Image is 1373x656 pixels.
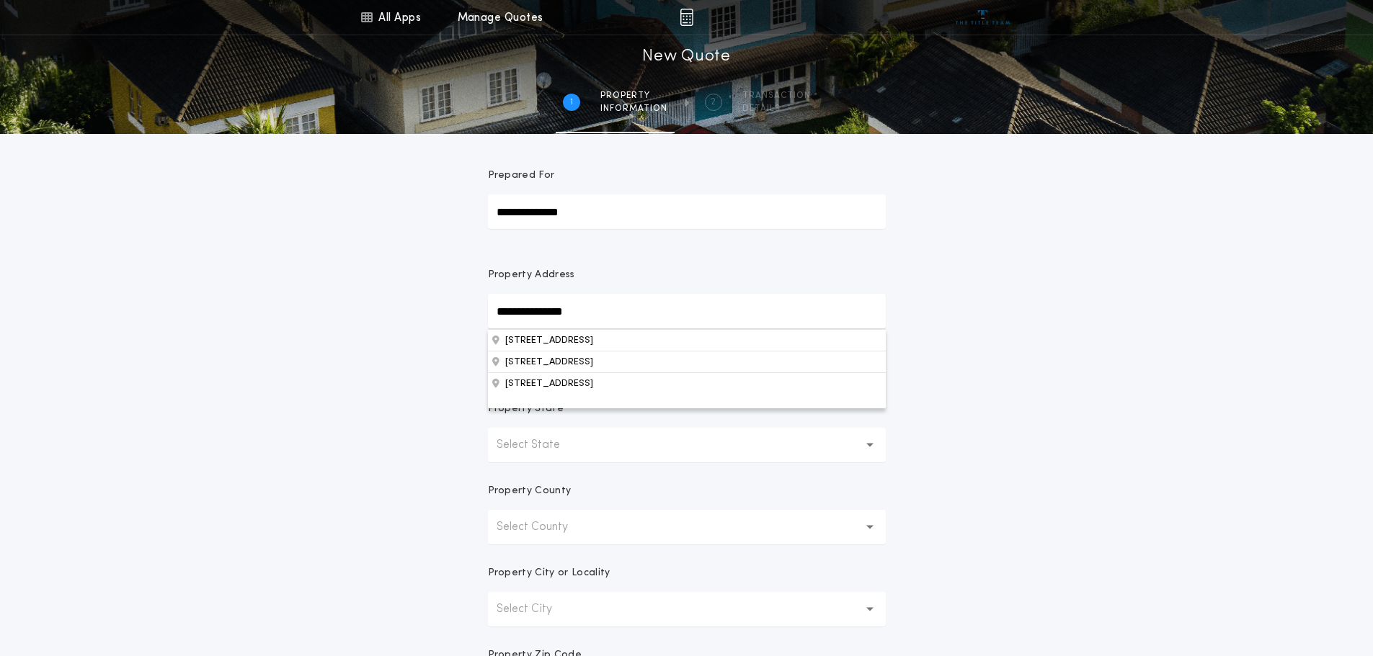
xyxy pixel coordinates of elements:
p: Select State [497,436,583,454]
button: Property Address[STREET_ADDRESS][STREET_ADDRESS] [488,351,886,372]
p: Select City [497,601,575,618]
h2: 1 [570,96,573,108]
button: Property Address[STREET_ADDRESS][STREET_ADDRESS] [488,329,886,351]
p: Select County [497,518,591,536]
span: details [742,103,811,114]
span: Property [600,90,667,102]
span: information [600,103,667,114]
img: img [680,9,693,26]
input: Prepared For [488,194,886,229]
button: Select State [488,428,886,462]
p: Prepared For [488,169,555,183]
img: vs-icon [956,10,1010,24]
h1: New Quote [642,45,730,68]
span: Transaction [742,90,811,102]
button: Select City [488,592,886,626]
p: Property Address [488,268,886,282]
button: Property Address[STREET_ADDRESS][STREET_ADDRESS] [488,372,886,394]
p: Property State [488,402,564,416]
p: Property County [488,484,572,498]
button: Select County [488,510,886,544]
p: Property City or Locality [488,566,610,580]
h2: 2 [711,96,716,108]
